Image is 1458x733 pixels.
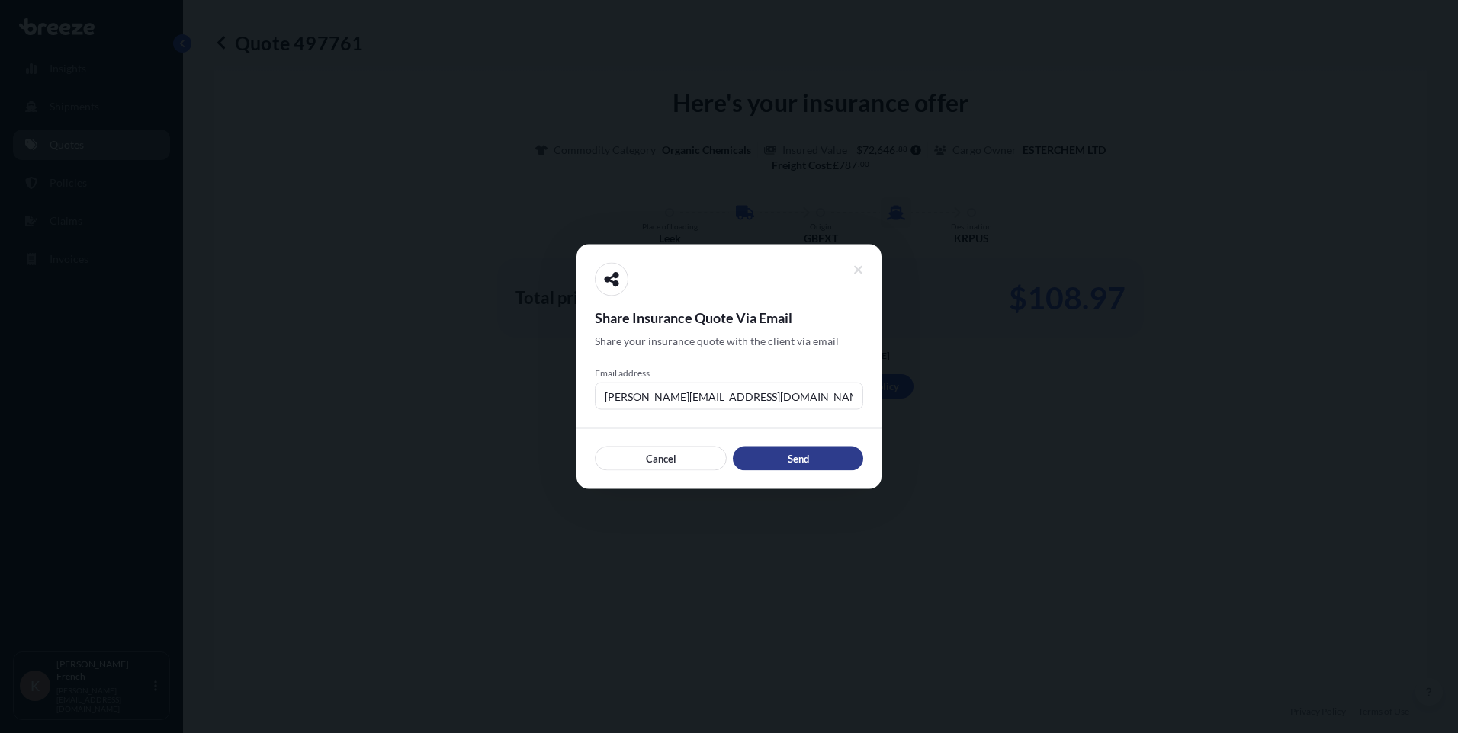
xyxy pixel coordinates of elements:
p: Cancel [646,451,676,466]
span: Share your insurance quote with the client via email [595,334,839,349]
span: Email address [595,367,863,379]
button: Send [733,447,863,471]
p: Send [788,451,809,466]
span: Share Insurance Quote Via Email [595,309,863,327]
button: Cancel [595,447,727,471]
input: example@gmail.com [595,383,863,410]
